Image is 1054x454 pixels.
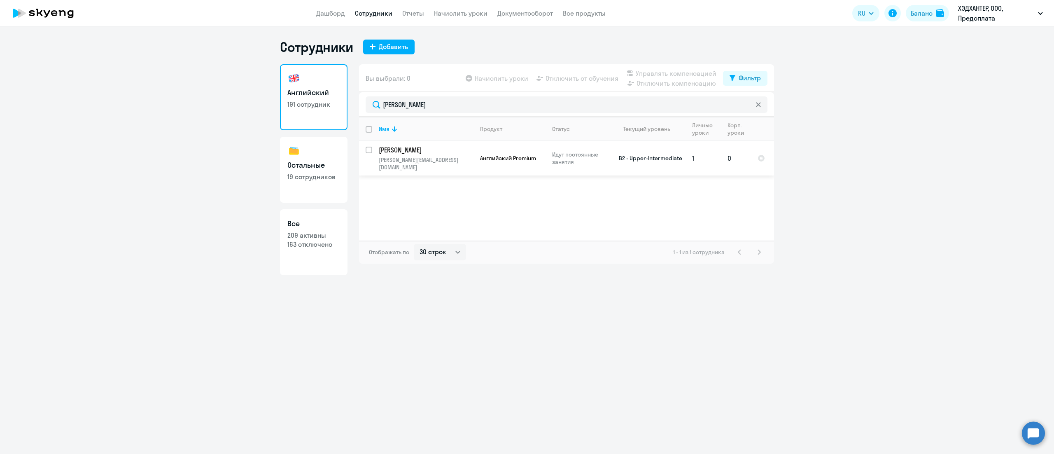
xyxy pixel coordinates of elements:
div: Текущий уровень [616,125,685,133]
a: Документооборот [497,9,553,17]
div: Продукт [480,125,502,133]
div: Имя [379,125,389,133]
img: balance [936,9,944,17]
p: 19 сотрудников [287,172,340,181]
a: Английский191 сотрудник [280,64,347,130]
div: Продукт [480,125,545,133]
input: Поиск по имени, email, продукту или статусу [366,96,767,113]
div: Имя [379,125,473,133]
p: [PERSON_NAME][EMAIL_ADDRESS][DOMAIN_NAME] [379,156,473,171]
p: 163 отключено [287,240,340,249]
p: Идут постоянные занятия [552,151,609,166]
div: Личные уроки [692,122,715,136]
button: Фильтр [723,71,767,86]
p: 191 сотрудник [287,100,340,109]
span: 1 - 1 из 1 сотрудника [673,248,725,256]
td: 0 [721,141,751,176]
div: Добавить [379,42,408,51]
a: Начислить уроки [434,9,487,17]
h3: Английский [287,87,340,98]
a: Отчеты [402,9,424,17]
img: others [287,144,301,157]
a: Дашборд [316,9,345,17]
span: Вы выбрали: 0 [366,73,410,83]
div: Личные уроки [692,122,721,136]
button: RU [852,5,879,21]
div: Статус [552,125,609,133]
a: Остальные19 сотрудников [280,137,347,203]
div: Корп. уроки [728,122,751,136]
h3: Остальные [287,160,340,171]
p: ХЭДХАНТЕР, ООО, Предоплата [958,3,1035,23]
h3: Все [287,218,340,229]
div: Текущий уровень [623,125,670,133]
div: Статус [552,125,570,133]
span: Отображать по: [369,248,410,256]
a: Сотрудники [355,9,392,17]
td: 1 [686,141,721,176]
h1: Сотрудники [280,39,353,55]
p: 209 активны [287,231,340,240]
a: Все продукты [563,9,606,17]
span: Английский Premium [480,154,536,162]
button: Добавить [363,40,415,54]
img: english [287,72,301,85]
div: Корп. уроки [728,122,745,136]
div: Баланс [911,8,933,18]
span: RU [858,8,865,18]
button: ХЭДХАНТЕР, ООО, Предоплата [954,3,1047,23]
a: [PERSON_NAME] [379,145,473,154]
div: Фильтр [739,73,761,83]
a: Все209 активны163 отключено [280,209,347,275]
p: [PERSON_NAME] [379,145,472,154]
td: B2 - Upper-Intermediate [609,141,686,176]
button: Балансbalance [906,5,949,21]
